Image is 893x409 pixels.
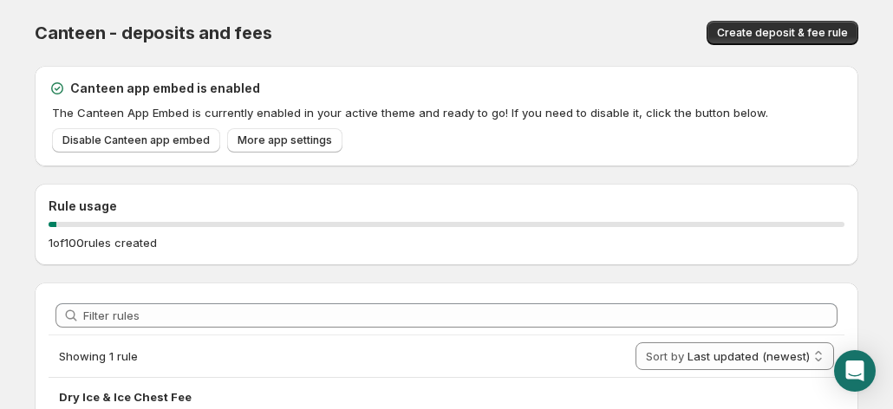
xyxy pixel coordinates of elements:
[52,104,844,121] p: The Canteen App Embed is currently enabled in your active theme and ready to go! If you need to d...
[238,133,332,147] span: More app settings
[717,26,848,40] span: Create deposit & fee rule
[70,80,260,97] h2: Canteen app embed is enabled
[49,198,844,215] h2: Rule usage
[49,234,157,251] p: 1 of 100 rules created
[227,128,342,153] a: More app settings
[707,21,858,45] button: Create deposit & fee rule
[59,349,138,363] span: Showing 1 rule
[52,128,220,153] a: Disable Canteen app embed
[59,388,834,406] h3: Dry Ice & Ice Chest Fee
[834,350,876,392] div: Open Intercom Messenger
[35,23,272,43] span: Canteen - deposits and fees
[62,133,210,147] span: Disable Canteen app embed
[83,303,838,328] input: Filter rules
